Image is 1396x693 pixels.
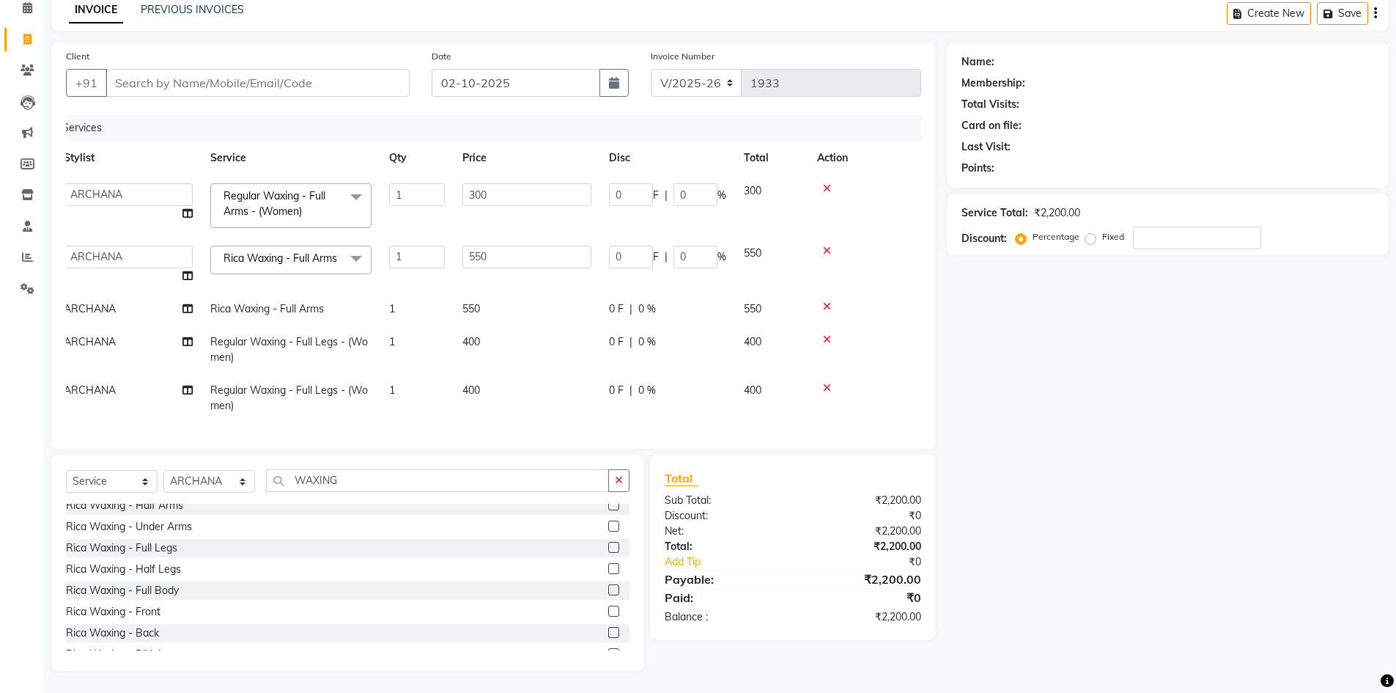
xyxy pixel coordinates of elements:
[337,252,344,265] a: x
[744,302,761,315] span: 550
[389,335,395,348] span: 1
[66,604,160,620] div: Rica Waxing - Front
[1317,2,1368,25] button: Save
[609,334,624,350] span: 0 F
[462,335,480,348] span: 400
[961,231,1007,246] div: Discount:
[654,493,793,508] div: Sub Total:
[793,609,932,625] div: ₹2,200.00
[654,571,793,588] div: Payable:
[744,246,761,260] span: 550
[1102,230,1124,243] label: Fixed
[141,3,244,16] a: PREVIOUS INVOICES
[462,384,480,397] span: 400
[266,469,609,492] input: Search or Scan
[653,188,659,203] span: F
[66,583,179,598] div: Rica Waxing - Full Body
[793,493,932,508] div: ₹2,200.00
[600,142,735,175] th: Disc
[638,383,656,398] span: 0 %
[462,302,480,315] span: 550
[654,589,793,606] div: Paid:
[961,97,1019,112] div: Total Visits:
[629,334,632,350] span: |
[1227,2,1311,25] button: Create New
[629,383,632,398] span: |
[665,188,668,203] span: |
[302,205,309,218] a: x
[654,508,793,524] div: Discount:
[744,384,761,397] span: 400
[961,54,994,70] div: Name:
[224,189,325,218] span: Regular Waxing - Full Arms - (Women)
[210,302,324,315] span: Rica Waxing - Full Arms
[638,301,656,317] span: 0 %
[654,524,793,539] div: Net:
[961,205,1028,221] div: Service Total:
[64,335,116,348] span: ARCHANA
[638,334,656,350] span: 0 %
[744,335,761,348] span: 400
[717,249,726,265] span: %
[961,118,1022,133] div: Card on file:
[651,50,714,63] label: Invoice Number
[389,302,395,315] span: 1
[1033,230,1079,243] label: Percentage
[210,335,368,364] span: Regular Waxing - Full Legs - (Women)
[210,384,368,412] span: Regular Waxing - Full Legs - (Women)
[64,302,116,315] span: ARCHANA
[793,571,932,588] div: ₹2,200.00
[66,50,89,63] label: Client
[609,383,624,398] span: 0 F
[654,554,816,570] a: Add Tip
[66,626,159,641] div: Rica Waxing - Back
[744,184,761,197] span: 300
[66,540,177,556] div: Rica Waxing - Full Legs
[629,301,632,317] span: |
[961,161,994,176] div: Points:
[654,539,793,554] div: Total:
[64,384,116,397] span: ARCHANA
[793,589,932,606] div: ₹0
[66,498,183,513] div: Rica Waxing - Half Arms
[793,508,932,524] div: ₹0
[609,301,624,317] span: 0 F
[665,471,698,486] span: Total
[808,142,910,175] th: Action
[735,142,808,175] th: Total
[106,69,410,97] input: Search by Name/Mobile/Email/Code
[793,524,932,539] div: ₹2,200.00
[654,609,793,625] div: Balance :
[665,249,668,265] span: |
[816,554,932,570] div: ₹0
[1034,205,1080,221] div: ₹2,200.00
[717,188,726,203] span: %
[653,249,659,265] span: F
[793,539,932,554] div: ₹2,200.00
[389,384,395,397] span: 1
[454,142,600,175] th: Price
[380,142,454,175] th: Qty
[66,69,107,97] button: +91
[66,562,181,577] div: Rica Waxing - Half Legs
[56,114,921,142] div: Services
[961,139,1011,155] div: Last Visit:
[224,252,337,265] span: Rica Waxing - Full Arms
[202,142,380,175] th: Service
[432,50,451,63] label: Date
[55,142,202,175] th: Stylist
[66,647,160,662] div: Rica Waxing - Bikini
[961,76,1025,91] div: Membership:
[66,519,192,535] div: Rica Waxing - Under Arms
